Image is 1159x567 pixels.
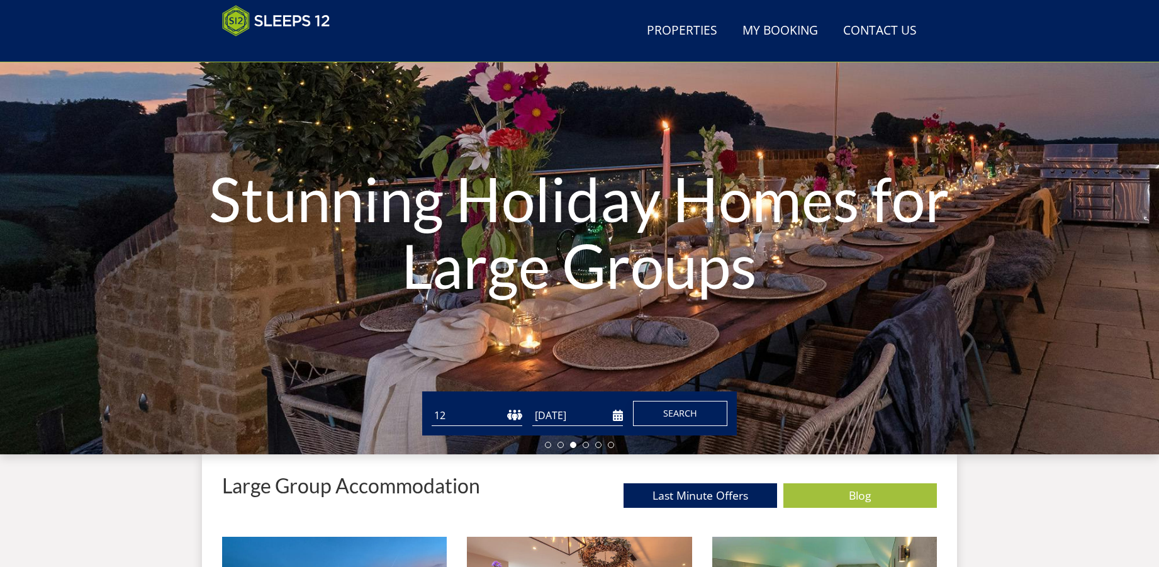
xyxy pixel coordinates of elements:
[174,140,985,323] h1: Stunning Holiday Homes for Large Groups
[783,483,937,508] a: Blog
[737,17,823,45] a: My Booking
[532,405,623,426] input: Arrival Date
[642,17,722,45] a: Properties
[222,5,330,36] img: Sleeps 12
[216,44,348,55] iframe: Customer reviews powered by Trustpilot
[663,407,697,419] span: Search
[222,474,480,497] p: Large Group Accommodation
[624,483,777,508] a: Last Minute Offers
[838,17,922,45] a: Contact Us
[633,401,727,426] button: Search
